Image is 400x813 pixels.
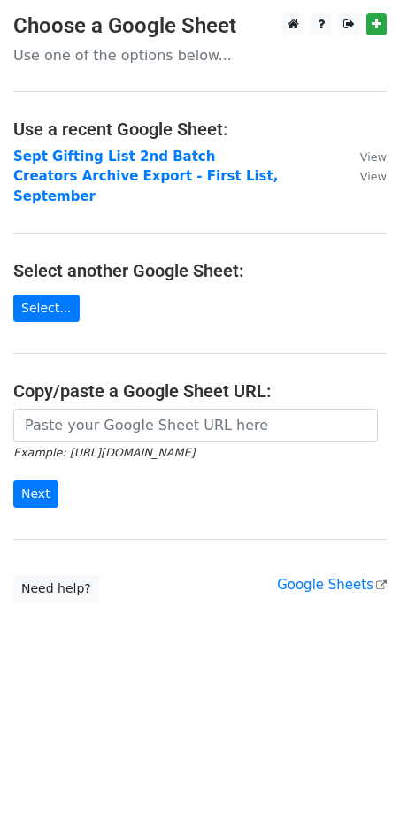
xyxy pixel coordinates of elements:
[13,260,387,281] h4: Select another Google Sheet:
[13,46,387,65] p: Use one of the options below...
[13,168,278,204] a: Creators Archive Export - First List, September
[342,149,387,165] a: View
[13,446,195,459] small: Example: [URL][DOMAIN_NAME]
[13,295,80,322] a: Select...
[13,119,387,140] h4: Use a recent Google Sheet:
[342,168,387,184] a: View
[277,577,387,593] a: Google Sheets
[360,170,387,183] small: View
[360,150,387,164] small: View
[13,480,58,508] input: Next
[13,149,215,165] a: Sept Gifting List 2nd Batch
[13,13,387,39] h3: Choose a Google Sheet
[312,728,400,813] iframe: Chat Widget
[13,409,378,442] input: Paste your Google Sheet URL here
[13,380,387,402] h4: Copy/paste a Google Sheet URL:
[13,575,99,602] a: Need help?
